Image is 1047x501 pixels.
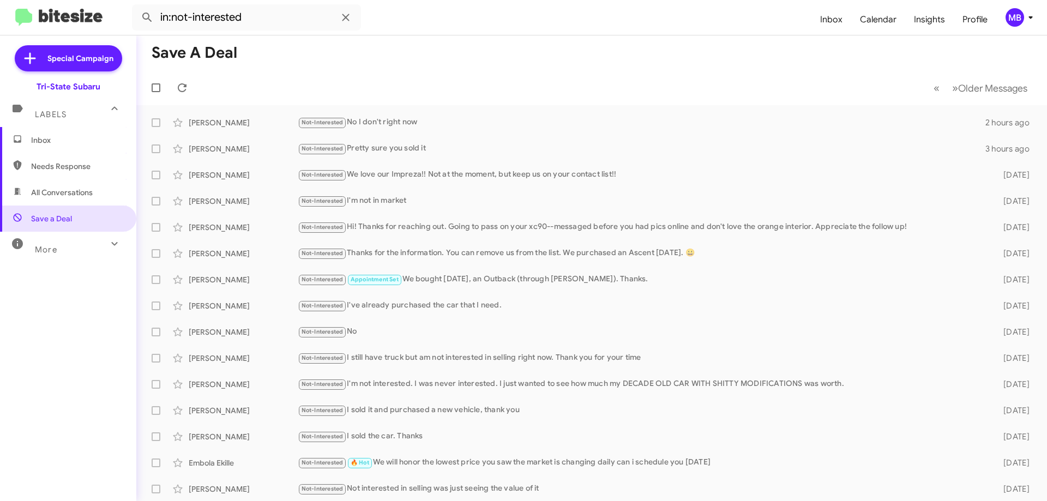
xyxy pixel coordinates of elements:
[298,142,985,155] div: Pretty sure you sold it
[934,81,940,95] span: «
[927,77,946,99] button: Previous
[302,433,344,440] span: Not-Interested
[302,459,344,466] span: Not-Interested
[298,195,986,207] div: I'm not in market
[31,135,124,146] span: Inbox
[986,379,1038,390] div: [DATE]
[189,405,298,416] div: [PERSON_NAME]
[905,4,954,35] a: Insights
[302,145,344,152] span: Not-Interested
[31,187,93,198] span: All Conversations
[298,116,985,129] div: No I don't right now
[302,328,344,335] span: Not-Interested
[302,250,344,257] span: Not-Interested
[986,405,1038,416] div: [DATE]
[986,457,1038,468] div: [DATE]
[986,431,1038,442] div: [DATE]
[298,168,986,181] div: We love our Impreza!! Not at the moment, but keep us on your contact list!!
[31,161,124,172] span: Needs Response
[986,222,1038,233] div: [DATE]
[1006,8,1024,27] div: MB
[189,196,298,207] div: [PERSON_NAME]
[958,82,1027,94] span: Older Messages
[986,196,1038,207] div: [DATE]
[37,81,100,92] div: Tri-State Subaru
[298,456,986,469] div: We will honor the lowest price you saw the market is changing daily can i schedule you [DATE]
[189,300,298,311] div: [PERSON_NAME]
[298,221,986,233] div: Hi! Thanks for reaching out. Going to pass on your xc90--messaged before you had pics online and ...
[996,8,1035,27] button: MB
[986,327,1038,337] div: [DATE]
[986,484,1038,494] div: [DATE]
[302,119,344,126] span: Not-Interested
[189,274,298,285] div: [PERSON_NAME]
[986,274,1038,285] div: [DATE]
[189,143,298,154] div: [PERSON_NAME]
[302,224,344,231] span: Not-Interested
[189,248,298,259] div: [PERSON_NAME]
[189,353,298,364] div: [PERSON_NAME]
[986,170,1038,180] div: [DATE]
[298,273,986,286] div: We bought [DATE], an Outback (through [PERSON_NAME]). Thanks.
[298,299,986,312] div: I've already purchased the car that I need.
[302,276,344,283] span: Not-Interested
[152,44,237,62] h1: Save a Deal
[298,352,986,364] div: I still have truck but am not interested in selling right now. Thank you for your time
[302,485,344,492] span: Not-Interested
[302,302,344,309] span: Not-Interested
[811,4,851,35] a: Inbox
[35,245,57,255] span: More
[189,327,298,337] div: [PERSON_NAME]
[851,4,905,35] a: Calendar
[302,381,344,388] span: Not-Interested
[298,378,986,390] div: I'm not interested. I was never interested. I just wanted to see how much my DECADE OLD CAR WITH ...
[946,77,1034,99] button: Next
[952,81,958,95] span: »
[298,404,986,417] div: I sold it and purchased a new vehicle, thank you
[298,325,986,338] div: No
[298,247,986,259] div: Thanks for the information. You can remove us from the list. We purchased an Ascent [DATE]. 😀
[189,222,298,233] div: [PERSON_NAME]
[928,77,1034,99] nav: Page navigation example
[351,276,399,283] span: Appointment Set
[351,459,369,466] span: 🔥 Hot
[298,430,986,443] div: I sold the car. Thanks
[189,431,298,442] div: [PERSON_NAME]
[985,143,1038,154] div: 3 hours ago
[986,248,1038,259] div: [DATE]
[954,4,996,35] a: Profile
[47,53,113,64] span: Special Campaign
[31,213,72,224] span: Save a Deal
[189,379,298,390] div: [PERSON_NAME]
[302,354,344,361] span: Not-Interested
[189,117,298,128] div: [PERSON_NAME]
[985,117,1038,128] div: 2 hours ago
[986,300,1038,311] div: [DATE]
[302,171,344,178] span: Not-Interested
[189,484,298,494] div: [PERSON_NAME]
[302,197,344,204] span: Not-Interested
[132,4,361,31] input: Search
[302,407,344,414] span: Not-Interested
[298,482,986,495] div: Not interested in selling was just seeing the value of it
[189,457,298,468] div: Embola Ekille
[35,110,67,119] span: Labels
[15,45,122,71] a: Special Campaign
[189,170,298,180] div: [PERSON_NAME]
[986,353,1038,364] div: [DATE]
